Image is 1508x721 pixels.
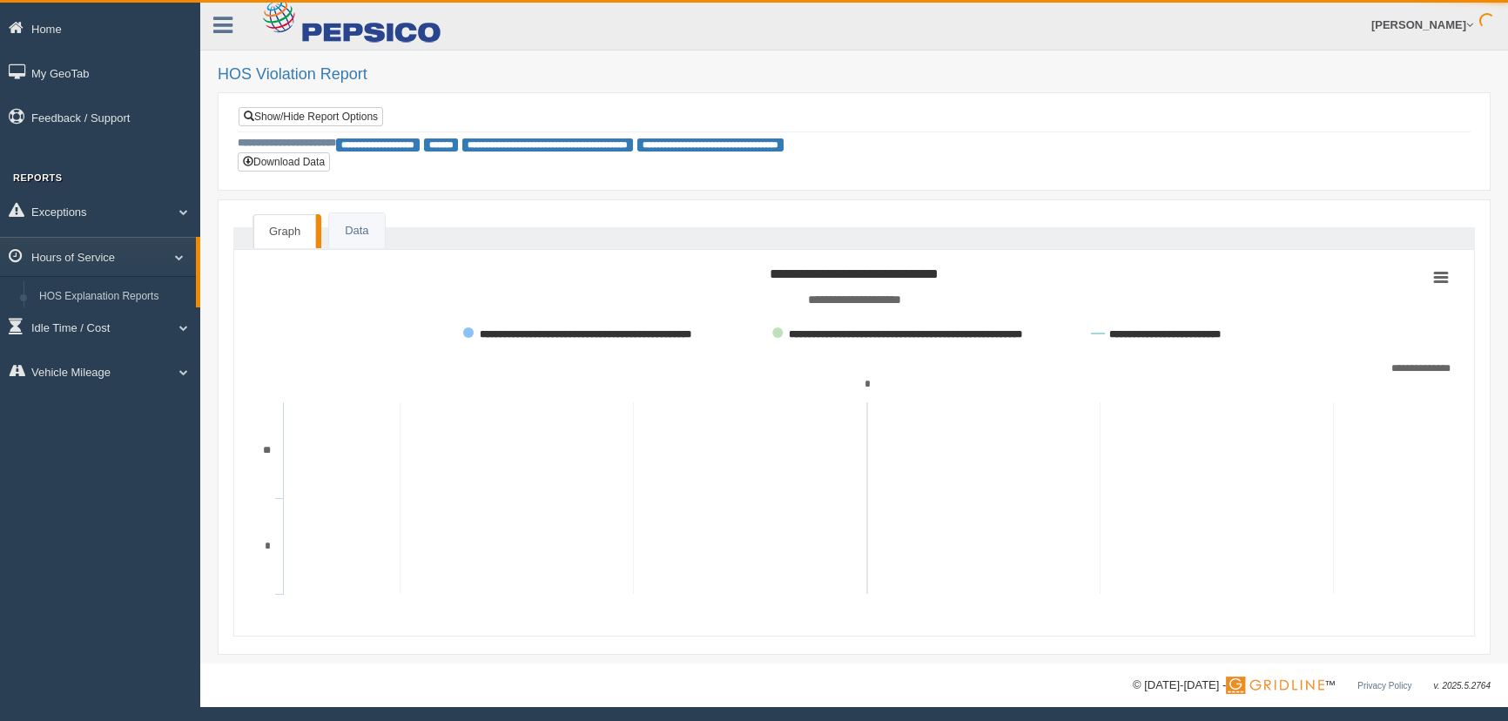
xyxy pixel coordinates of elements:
div: © [DATE]-[DATE] - ™ [1133,677,1491,695]
span: v. 2025.5.2764 [1434,681,1491,691]
a: Graph [253,214,316,249]
a: Privacy Policy [1357,681,1411,691]
a: Data [329,213,384,249]
button: Download Data [238,152,330,172]
a: Show/Hide Report Options [239,107,383,126]
h2: HOS Violation Report [218,66,1491,84]
img: Gridline [1226,677,1324,694]
a: HOS Explanation Reports [31,281,196,313]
